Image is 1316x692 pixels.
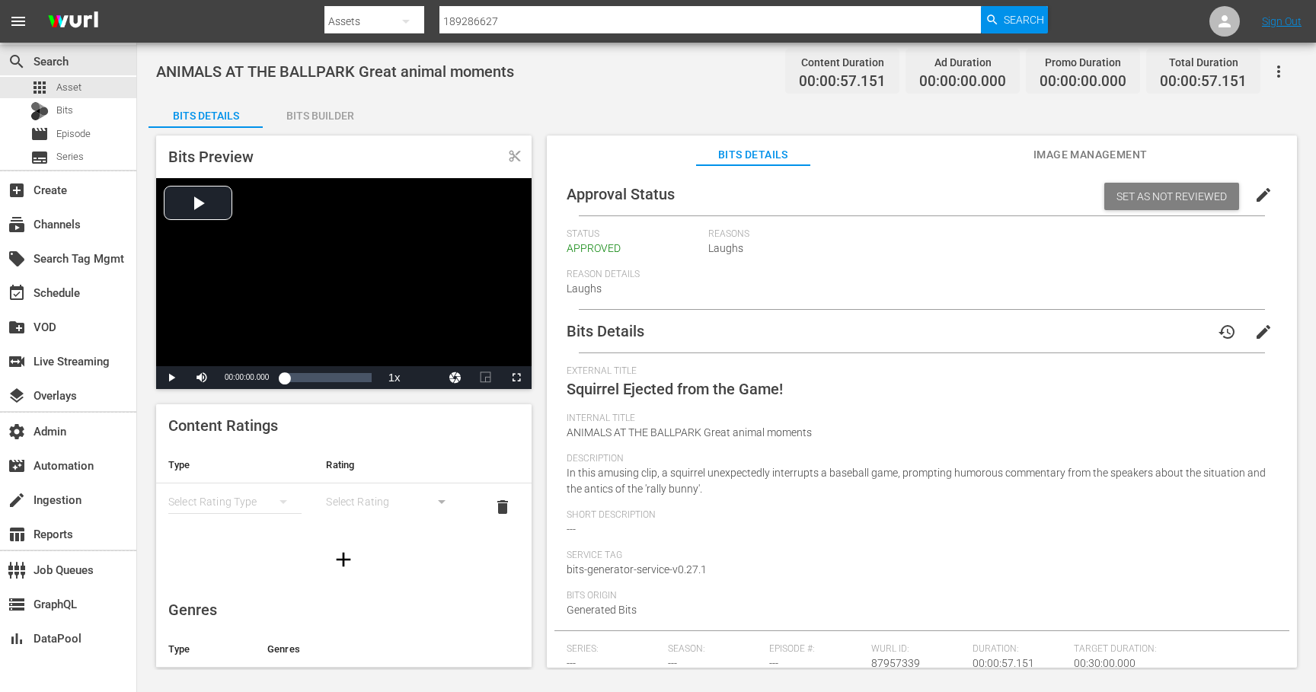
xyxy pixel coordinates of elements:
[973,657,1034,669] span: 00:00:57.151
[501,366,532,389] button: Fullscreen
[255,631,494,668] th: Genres
[8,181,26,199] span: Create
[696,145,810,164] span: Bits Details
[567,657,576,669] span: ---
[871,643,965,655] span: Wurl ID:
[1160,52,1247,73] div: Total Duration
[225,373,269,381] span: 00:00:00.000
[168,601,217,619] span: Genres
[8,423,26,441] span: Admin
[56,126,91,142] span: Episode
[567,604,637,616] span: Generated Bits
[149,97,263,134] div: Bits Details
[30,78,49,97] span: Asset
[567,453,1270,465] span: Description
[8,352,26,371] span: Live Streaming
[9,12,27,30] span: menu
[56,80,81,95] span: Asset
[314,447,471,483] th: Rating
[871,657,920,669] span: 87957339
[708,228,1270,241] span: Reasons
[37,4,110,40] img: ans4CAIJ8jUAAAAAAAAAAAAAAAAAAAAAAAAgQb4GAAAAAAAAAAAAAAAAAAAAAAAAJMjXAAAAAAAAAAAAAAAAAAAAAAAAgAT5G...
[508,149,522,163] span: Clipped
[668,643,762,655] span: Season:
[56,103,73,118] span: Bits
[567,563,707,576] span: bits-generator-service-v0.27.1
[708,242,743,254] span: Laughs
[1004,6,1044,33] span: Search
[567,413,1270,425] span: Internal Title
[1254,186,1273,204] span: edit
[567,269,1270,281] span: Reason Details
[263,97,377,128] button: Bits Builder
[149,97,263,128] button: Bits Details
[8,284,26,302] span: Schedule
[1033,145,1148,164] span: Image Management
[30,102,49,120] div: Bits
[263,97,377,134] div: Bits Builder
[56,149,84,164] span: Series
[1218,323,1236,341] span: history
[769,643,863,655] span: Episode #:
[156,178,532,389] div: Video Player
[8,525,26,544] span: Reports
[284,373,371,382] div: Progress Bar
[8,215,26,234] span: Channels
[919,52,1006,73] div: Ad Duration
[973,643,1066,655] span: Duration:
[1160,73,1247,91] span: 00:00:57.151
[1209,314,1245,350] button: history
[156,62,514,81] span: ANIMALS AT THE BALLPARK Great animal moments
[156,631,255,668] th: Type
[168,416,278,435] span: Content Ratings
[187,366,217,389] button: Mute
[567,467,1266,495] span: In this amusing clip, a squirrel unexpectedly interrupts a baseball game, prompting humorous comm...
[156,447,532,531] table: simple table
[156,366,187,389] button: Play
[1245,314,1282,350] button: edit
[1074,657,1136,669] span: 00:30:00.000
[8,630,26,648] span: DataPool
[567,282,602,295] span: Laughs
[567,228,701,241] span: Status
[1254,323,1273,341] span: edit
[8,561,26,579] span: Job Queues
[919,73,1006,91] span: 00:00:00.000
[8,318,26,336] span: VOD
[8,387,26,405] span: Overlays
[8,53,26,71] span: Search
[981,6,1048,33] button: Search
[8,595,26,614] span: GraphQL
[1040,73,1126,91] span: 00:00:00.000
[1262,15,1302,27] a: Sign Out
[379,366,410,389] button: Playback Rate
[567,509,1270,521] span: Short Description
[567,365,1270,378] span: External Title
[567,643,660,655] span: Series:
[30,148,49,167] span: Series
[471,366,501,389] button: Picture-in-Picture
[440,366,471,389] button: Jump To Time
[567,426,812,438] span: ANIMALS AT THE BALLPARK Great animal moments
[567,523,576,535] span: ---
[168,148,254,166] span: Bits Preview
[567,185,675,203] span: Approval Status
[799,52,886,73] div: Content Duration
[1104,183,1239,210] button: Set as Not Reviewed
[484,489,521,525] button: delete
[8,491,26,509] span: Ingestion
[567,242,621,254] span: APPROVED
[668,657,677,669] span: ---
[567,380,783,398] span: Squirrel Ejected from the Game!
[1245,177,1282,213] button: edit
[8,457,26,475] span: Automation
[567,322,644,340] span: Bits Details
[30,125,49,143] span: Episode
[1040,52,1126,73] div: Promo Duration
[799,73,886,91] span: 00:00:57.151
[1104,190,1239,202] span: Set as Not Reviewed
[493,498,512,516] span: delete
[769,657,778,669] span: ---
[156,447,314,483] th: Type
[8,250,26,268] span: Search Tag Mgmt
